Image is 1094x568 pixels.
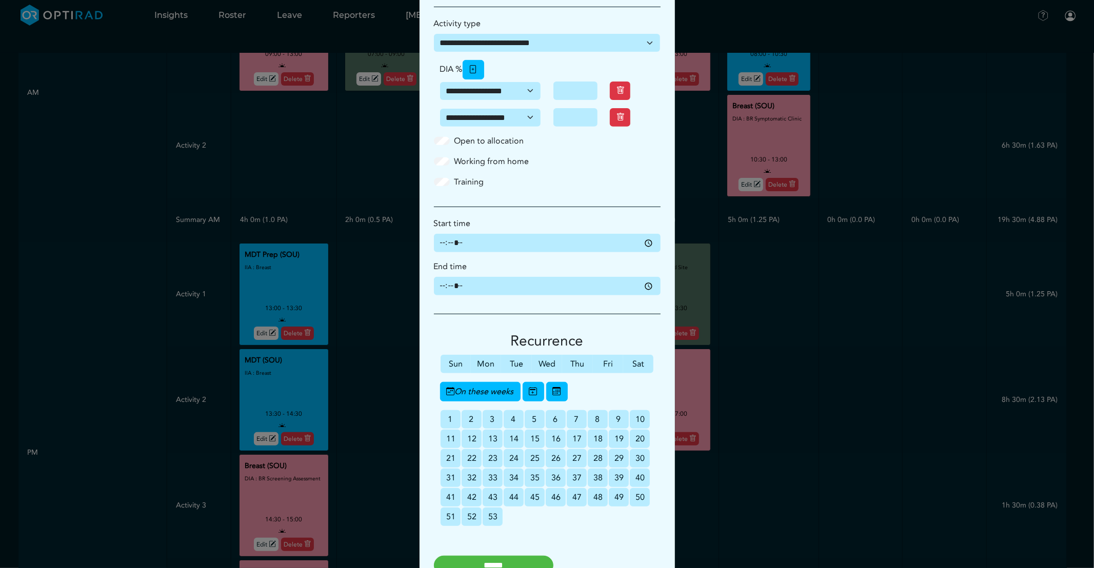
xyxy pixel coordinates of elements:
label: 2 [462,410,482,429]
label: 1 [441,410,461,429]
label: 18 [588,430,608,448]
label: 9 [609,410,629,429]
label: 5 [525,410,545,429]
label: 42 [462,488,482,506]
label: 32 [462,469,482,487]
label: 14 [504,430,524,448]
label: 45 [525,488,545,506]
label: 3 [483,410,503,429]
label: 20 [630,430,650,448]
label: 10 [630,410,650,429]
label: 25 [525,449,545,468]
label: 38 [588,469,608,487]
label: 47 [567,488,587,506]
label: 11 [441,430,461,448]
label: 24 [504,449,524,468]
h3: Recurrence [434,333,661,350]
label: 33 [483,469,503,487]
label: 52 [462,508,482,526]
label: 36 [546,469,566,487]
label: 13 [483,430,503,448]
label: Fri [593,355,623,373]
label: Start time [434,217,471,230]
label: 29 [609,449,629,468]
label: 50 [630,488,650,506]
label: 21 [441,449,461,468]
label: 53 [483,508,503,526]
label: 16 [546,430,566,448]
label: 23 [483,449,503,468]
label: 17 [567,430,587,448]
label: 19 [609,430,629,448]
label: 34 [504,469,524,487]
label: 43 [483,488,503,506]
label: 35 [525,469,545,487]
label: 22 [462,449,482,468]
label: 28 [588,449,608,468]
label: 48 [588,488,608,506]
label: 44 [504,488,524,506]
label: 8 [588,410,608,429]
label: Mon [471,355,501,373]
i: On these weeks [440,382,521,401]
label: Working from home [454,155,529,168]
label: 4 [504,410,524,429]
div: DIA % [434,60,661,79]
label: 26 [546,449,566,468]
label: 40 [630,469,650,487]
label: 49 [609,488,629,506]
label: Training [454,176,484,188]
label: Thu [562,355,592,373]
label: 41 [441,488,461,506]
label: Sat [623,355,653,373]
label: 30 [630,449,650,468]
label: Sun [441,355,471,373]
label: Activity type [434,17,481,30]
label: 7 [567,410,587,429]
label: Open to allocation [454,135,524,147]
label: 37 [567,469,587,487]
label: 12 [462,430,482,448]
label: Wed [532,355,562,373]
label: Tue [501,355,531,373]
label: 6 [546,410,566,429]
label: 15 [525,430,545,448]
label: End time [434,260,467,273]
label: 51 [441,508,461,526]
label: 39 [609,469,629,487]
label: 27 [567,449,587,468]
label: 31 [441,469,461,487]
label: 46 [546,488,566,506]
